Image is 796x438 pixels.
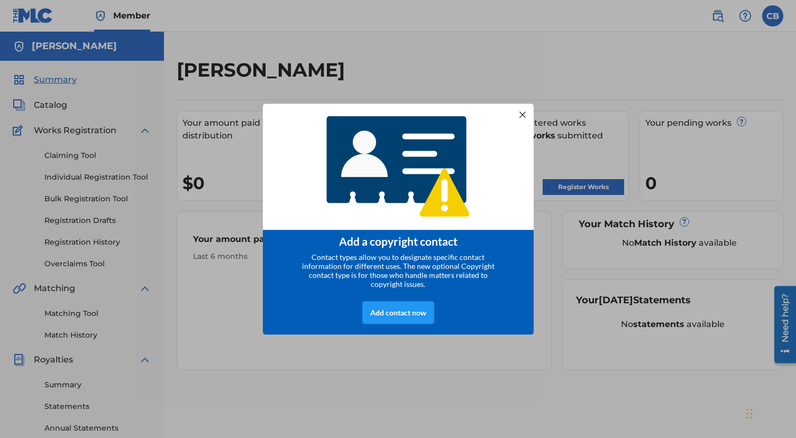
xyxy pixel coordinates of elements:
span: Contact types allow you to designate specific contact information for different uses. The new opt... [302,253,495,288]
img: 4768233920565408.png [319,108,477,225]
div: Add a copyright contact [276,235,520,248]
div: entering modal [263,104,534,335]
div: Open Resource Center [8,4,30,81]
div: Add contact now [362,301,434,324]
div: Need help? [12,12,26,60]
